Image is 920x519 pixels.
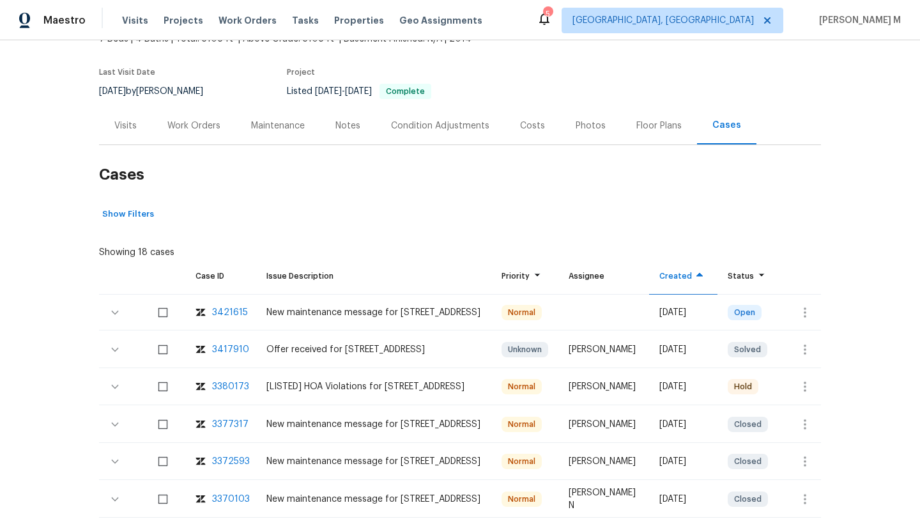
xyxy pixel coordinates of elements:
[659,270,707,283] div: Created
[287,87,431,96] span: Listed
[195,343,206,356] img: zendesk-icon
[569,343,639,356] div: [PERSON_NAME]
[712,119,741,132] div: Cases
[345,87,372,96] span: [DATE]
[729,418,767,431] span: Closed
[99,68,155,76] span: Last Visit Date
[195,493,206,506] img: zendesk-icon
[503,493,540,506] span: Normal
[659,418,707,431] div: [DATE]
[569,380,639,393] div: [PERSON_NAME]
[218,14,277,27] span: Work Orders
[195,306,246,319] a: zendesk-icon3421615
[659,306,707,319] div: [DATE]
[195,270,246,283] div: Case ID
[266,418,482,431] div: New maintenance message for [STREET_ADDRESS]
[43,14,86,27] span: Maestro
[212,455,250,468] div: 3372593
[195,343,246,356] a: zendesk-icon3417910
[543,8,552,20] div: 5
[266,455,482,468] div: New maintenance message for [STREET_ADDRESS]
[729,306,760,319] span: Open
[266,270,482,283] div: Issue Description
[266,343,482,356] div: Offer received for [STREET_ADDRESS]
[251,120,305,132] div: Maintenance
[164,14,203,27] span: Projects
[503,343,547,356] span: Unknown
[212,380,249,393] div: 3380173
[195,493,246,506] a: zendesk-icon3370103
[659,380,707,393] div: [DATE]
[569,270,639,283] div: Assignee
[99,205,157,224] button: Show Filters
[99,84,218,99] div: by [PERSON_NAME]
[195,380,246,393] a: zendesk-icon3380173
[195,306,206,319] img: zendesk-icon
[195,418,246,431] a: zendesk-icon3377317
[503,418,540,431] span: Normal
[212,306,248,319] div: 3421615
[195,455,206,468] img: zendesk-icon
[266,380,482,393] div: [LISTED] HOA Violations for [STREET_ADDRESS]
[502,270,548,283] div: Priority
[569,418,639,431] div: [PERSON_NAME]
[503,455,540,468] span: Normal
[729,455,767,468] span: Closed
[659,455,707,468] div: [DATE]
[195,455,246,468] a: zendesk-icon3372593
[122,14,148,27] span: Visits
[287,68,315,76] span: Project
[391,120,489,132] div: Condition Adjustments
[503,306,540,319] span: Normal
[266,306,482,319] div: New maintenance message for [STREET_ADDRESS]
[572,14,754,27] span: [GEOGRAPHIC_DATA], [GEOGRAPHIC_DATA]
[659,493,707,506] div: [DATE]
[503,380,540,393] span: Normal
[114,120,137,132] div: Visits
[212,343,249,356] div: 3417910
[576,120,606,132] div: Photos
[569,486,639,512] div: [PERSON_NAME] N
[729,343,766,356] span: Solved
[212,418,249,431] div: 3377317
[814,14,901,27] span: [PERSON_NAME] M
[195,380,206,393] img: zendesk-icon
[102,207,154,222] span: Show Filters
[729,493,767,506] span: Closed
[99,145,821,205] h2: Cases
[99,241,174,259] div: Showing 18 cases
[195,418,206,431] img: zendesk-icon
[335,120,360,132] div: Notes
[99,87,126,96] span: [DATE]
[266,493,482,506] div: New maintenance message for [STREET_ADDRESS]
[569,455,639,468] div: [PERSON_NAME]
[292,16,319,25] span: Tasks
[381,88,430,95] span: Complete
[334,14,384,27] span: Properties
[636,120,682,132] div: Floor Plans
[315,87,342,96] span: [DATE]
[729,380,757,393] span: Hold
[728,270,769,283] div: Status
[315,87,372,96] span: -
[212,493,250,506] div: 3370103
[167,120,220,132] div: Work Orders
[399,14,482,27] span: Geo Assignments
[659,343,707,356] div: [DATE]
[520,120,545,132] div: Costs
